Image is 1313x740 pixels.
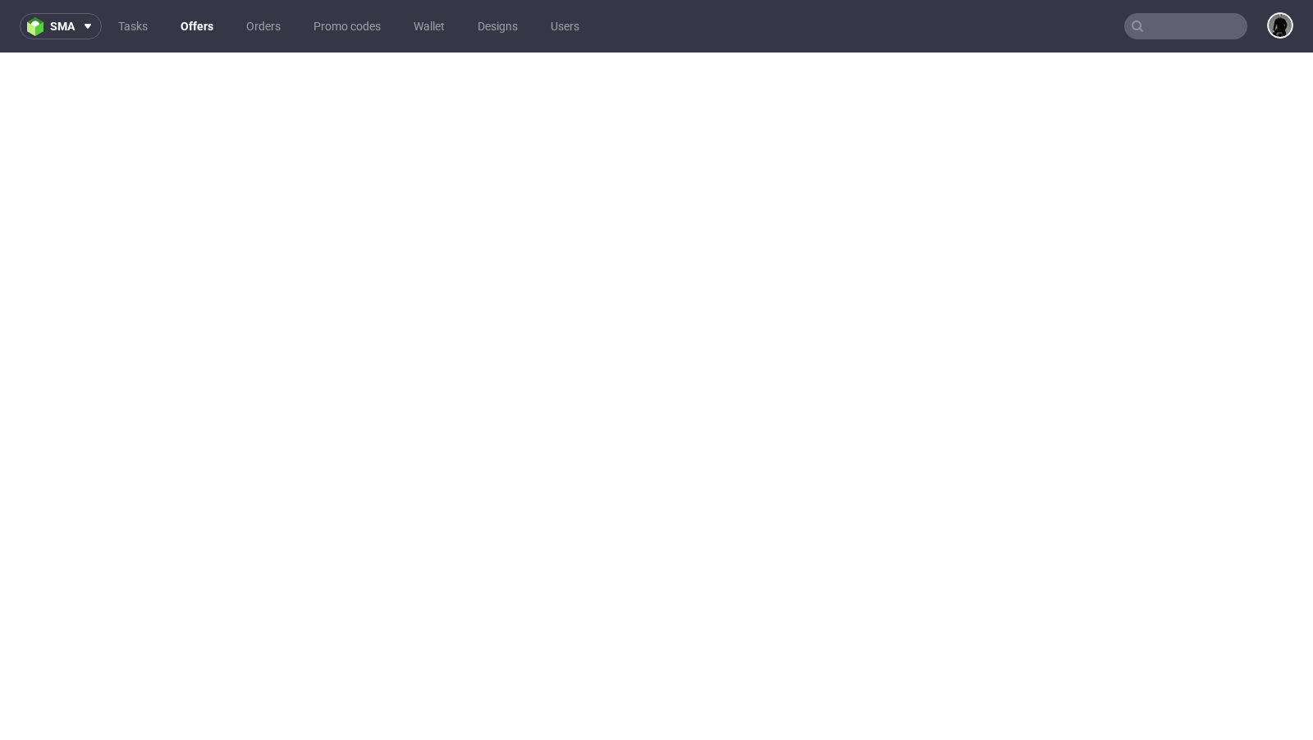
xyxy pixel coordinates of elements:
a: Offers [171,13,223,39]
a: Users [541,13,589,39]
a: Promo codes [304,13,391,39]
a: Orders [236,13,291,39]
img: Dawid Urbanowicz [1269,14,1292,37]
a: Tasks [108,13,158,39]
span: sma [50,21,75,32]
img: logo [27,17,50,36]
button: sma [20,13,102,39]
a: Wallet [404,13,455,39]
a: Designs [468,13,528,39]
